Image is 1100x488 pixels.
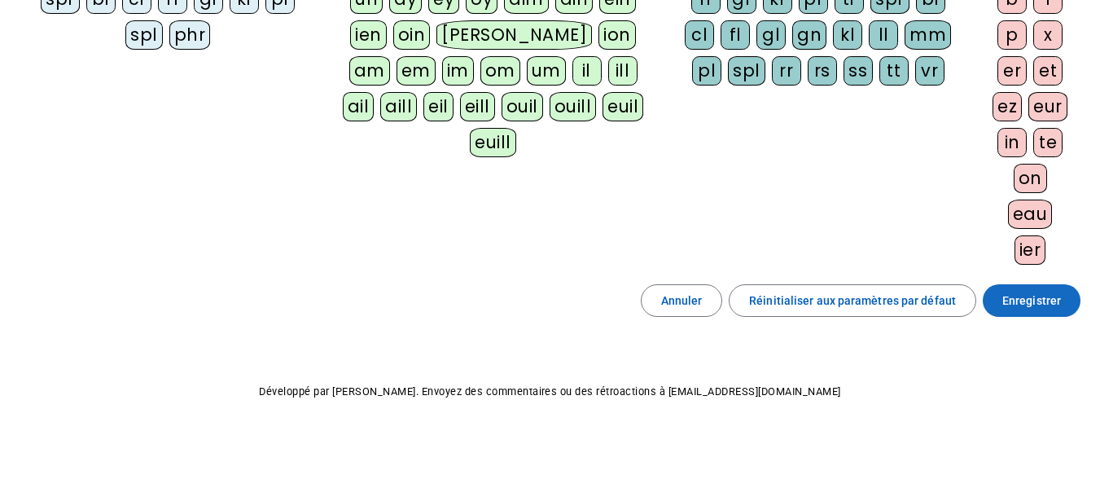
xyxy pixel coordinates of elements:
[661,291,703,310] span: Annuler
[915,56,944,86] div: vr
[343,92,375,121] div: ail
[1008,200,1053,229] div: eau
[436,20,592,50] div: [PERSON_NAME]
[772,56,801,86] div: rr
[1002,291,1061,310] span: Enregistrer
[1033,56,1063,86] div: et
[1028,92,1067,121] div: eur
[480,56,520,86] div: om
[997,20,1027,50] div: p
[756,20,786,50] div: gl
[728,56,765,86] div: spl
[350,20,387,50] div: ien
[393,20,431,50] div: oin
[808,56,837,86] div: rs
[1033,20,1063,50] div: x
[833,20,862,50] div: kl
[423,92,454,121] div: eil
[869,20,898,50] div: ll
[349,56,390,86] div: am
[527,56,566,86] div: um
[685,20,714,50] div: cl
[397,56,436,86] div: em
[572,56,602,86] div: il
[1014,164,1047,193] div: on
[1033,128,1063,157] div: te
[879,56,909,86] div: tt
[993,92,1022,121] div: ez
[749,291,956,310] span: Réinitialiser aux paramètres par défaut
[608,56,638,86] div: ill
[125,20,163,50] div: spl
[13,382,1087,402] p: Développé par [PERSON_NAME]. Envoyez des commentaires ou des rétroactions à [EMAIL_ADDRESS][DOMAI...
[692,56,721,86] div: pl
[550,92,596,121] div: ouill
[1015,235,1046,265] div: ier
[729,284,976,317] button: Réinitialiser aux paramètres par défaut
[442,56,474,86] div: im
[844,56,873,86] div: ss
[598,20,636,50] div: ion
[983,284,1080,317] button: Enregistrer
[460,92,495,121] div: eill
[470,128,515,157] div: euill
[721,20,750,50] div: fl
[792,20,826,50] div: gn
[997,56,1027,86] div: er
[997,128,1027,157] div: in
[169,20,211,50] div: phr
[905,20,951,50] div: mm
[380,92,417,121] div: aill
[502,92,543,121] div: ouil
[603,92,643,121] div: euil
[641,284,723,317] button: Annuler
